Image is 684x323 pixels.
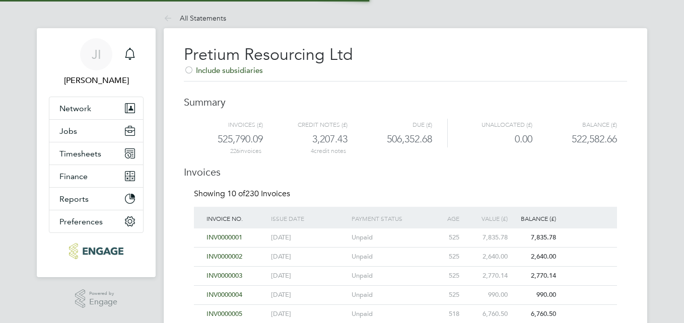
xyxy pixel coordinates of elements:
[263,131,348,147] div: 3,207.43
[462,267,510,285] div: 2,770.14
[37,28,156,277] nav: Main navigation
[510,228,559,247] div: 7,835.78
[532,131,617,147] div: 522,582.66
[430,228,462,247] div: 525
[49,165,143,187] button: Finance
[195,119,263,131] div: Invoices (£)
[184,86,627,109] h3: Summary
[462,286,510,304] div: 990.00
[349,228,430,247] div: Unpaid
[204,207,268,230] div: Invoice No.
[184,155,627,179] h3: Invoices
[532,119,617,131] div: Balance (£)
[430,207,462,243] div: Age (days)
[59,217,103,226] span: Preferences
[268,286,349,304] div: [DATE]
[49,188,143,210] button: Reports
[59,194,89,204] span: Reports
[227,189,290,199] span: 230 Invoices
[164,14,226,23] a: All Statements
[268,248,349,266] div: [DATE]
[510,267,559,285] div: 2,770.14
[348,119,432,131] div: Due (£)
[49,74,144,87] span: Joseph Iragi
[510,207,559,230] div: Balance (£)
[49,210,143,232] button: Preferences
[59,172,88,181] span: Finance
[430,286,462,304] div: 525
[268,267,349,285] div: [DATE]
[184,65,263,75] span: Include subsidiaries
[230,147,239,154] span: 226
[59,126,77,136] span: Jobs
[49,142,143,165] button: Timesheets
[59,104,91,113] span: Network
[92,48,101,61] span: JI
[89,289,117,298] span: Powered by
[349,267,430,285] div: Unpaid
[49,243,144,259] a: Go to home page
[510,248,559,266] div: 2,640.00
[510,286,559,304] div: 990.00
[59,149,101,158] span: Timesheets
[69,243,123,259] img: educationmattersgroup-logo-retina.png
[263,119,348,131] div: Credit notes (£)
[311,147,314,154] span: 4
[430,248,462,266] div: 525
[430,267,462,285] div: 525
[207,271,242,280] span: INV0000003
[268,207,349,230] div: Issue date
[447,119,532,131] div: Unallocated (£)
[227,189,245,199] span: 10 of
[239,147,261,154] ng-pluralize: invoices
[49,120,143,142] button: Jobs
[49,38,144,87] a: JI[PERSON_NAME]
[462,248,510,266] div: 2,640.00
[207,233,242,241] span: INV0000001
[195,131,263,147] div: 525,790.09
[207,309,242,318] span: INV0000005
[207,252,242,261] span: INV0000002
[462,228,510,247] div: 7,835.78
[75,289,118,308] a: Powered byEngage
[348,131,432,147] div: 506,352.68
[349,286,430,304] div: Unpaid
[49,97,143,119] button: Network
[314,147,346,154] ng-pluralize: credit notes
[184,45,353,64] span: Pretium Resourcing Ltd
[194,189,292,199] div: Showing
[207,290,242,299] span: INV0000004
[349,248,430,266] div: Unpaid
[447,131,532,147] div: 0.00
[268,228,349,247] div: [DATE]
[462,207,510,230] div: Value (£)
[89,298,117,306] span: Engage
[349,207,430,230] div: Payment status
